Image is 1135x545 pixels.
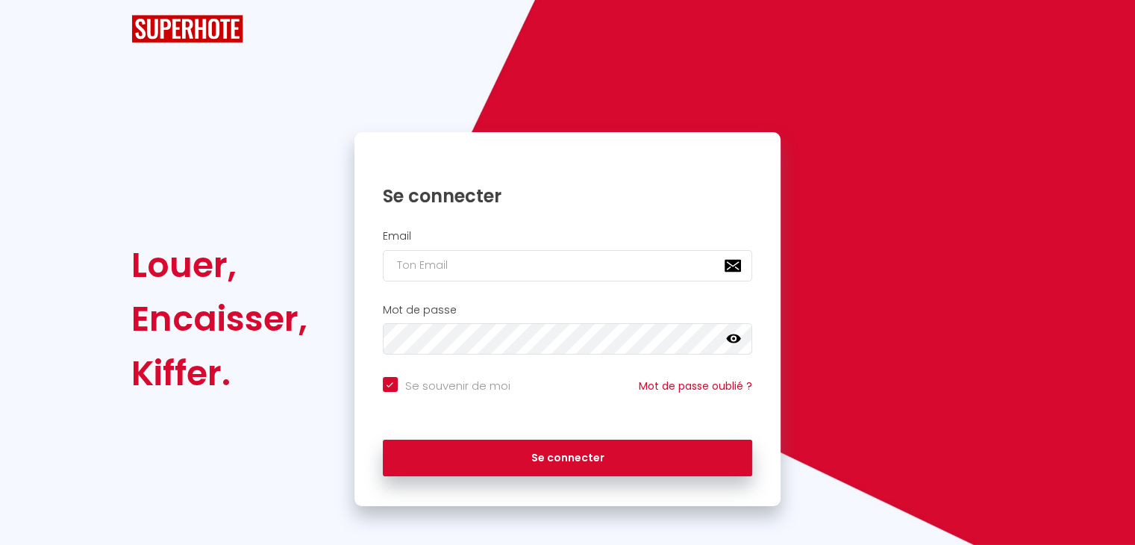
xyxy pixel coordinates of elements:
div: Louer, [131,238,307,292]
div: Kiffer. [131,346,307,400]
div: Encaisser, [131,292,307,346]
button: Se connecter [383,440,753,477]
h2: Email [383,230,753,243]
h2: Mot de passe [383,304,753,317]
input: Ton Email [383,250,753,281]
button: Ouvrir le widget de chat LiveChat [12,6,57,51]
img: SuperHote logo [131,15,243,43]
a: Mot de passe oublié ? [639,379,752,393]
h1: Se connecter [383,184,753,208]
